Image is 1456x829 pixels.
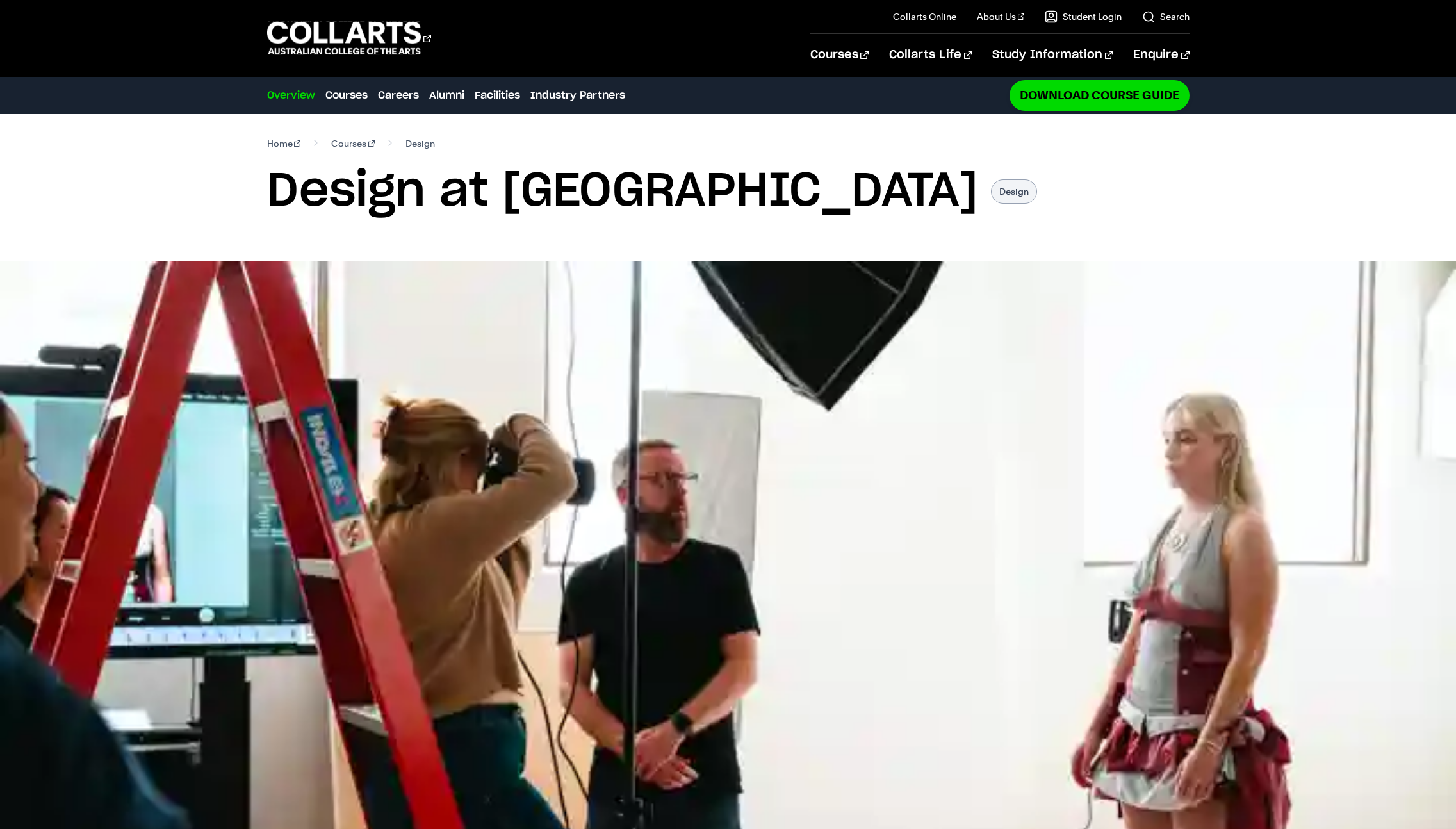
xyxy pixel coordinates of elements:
[1142,10,1190,23] a: Search
[378,88,419,103] a: Careers
[331,135,375,152] a: Courses
[889,34,972,76] a: Collarts Life
[405,135,435,152] span: Design
[530,88,625,103] a: Industry Partners
[267,88,315,103] a: Overview
[991,179,1037,204] p: Design
[267,135,301,152] a: Home
[810,34,869,76] a: Courses
[992,34,1113,76] a: Study Information
[977,10,1024,23] a: About Us
[267,163,978,220] h1: Design at [GEOGRAPHIC_DATA]
[1133,34,1189,76] a: Enquire
[475,88,520,103] a: Facilities
[325,88,368,103] a: Courses
[1010,80,1190,110] a: Download Course Guide
[267,20,431,56] div: Go to homepage
[1045,10,1122,23] a: Student Login
[893,10,956,23] a: Collarts Online
[429,88,464,103] a: Alumni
